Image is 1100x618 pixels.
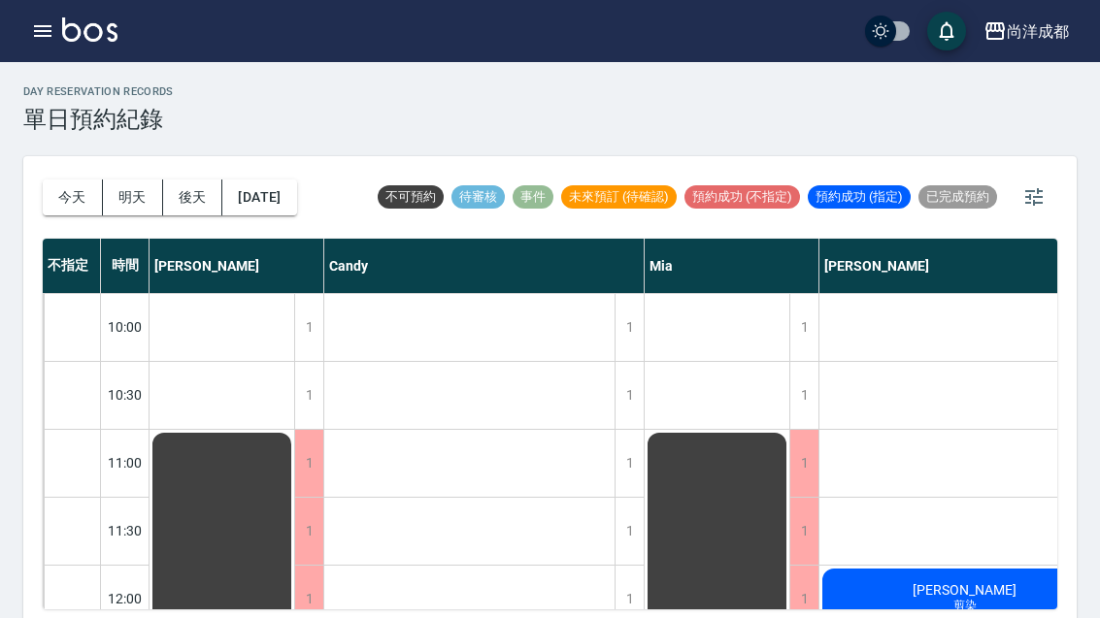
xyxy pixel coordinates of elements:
div: 11:30 [101,497,150,565]
button: 後天 [163,179,223,215]
h3: 單日預約紀錄 [23,106,174,133]
span: 已完成預約 [918,188,997,206]
button: 明天 [103,179,163,215]
div: 1 [294,498,323,565]
span: [PERSON_NAME] [909,582,1020,598]
button: 今天 [43,179,103,215]
div: 1 [789,362,818,429]
div: 1 [789,294,818,361]
div: Candy [324,239,645,293]
div: 1 [615,294,644,361]
button: save [927,12,966,50]
div: 1 [615,362,644,429]
div: Mia [645,239,819,293]
div: 1 [789,430,818,497]
div: 1 [615,498,644,565]
span: 事件 [513,188,553,206]
button: 尚洋成都 [976,12,1077,51]
div: 1 [294,362,323,429]
div: 1 [789,498,818,565]
div: 10:00 [101,293,150,361]
div: 1 [294,294,323,361]
div: 11:00 [101,429,150,497]
div: 1 [615,430,644,497]
div: 不指定 [43,239,101,293]
span: 待審核 [451,188,505,206]
span: 不可預約 [378,188,444,206]
div: 10:30 [101,361,150,429]
span: 未來預訂 (待確認) [561,188,677,206]
h2: day Reservation records [23,85,174,98]
div: 時間 [101,239,150,293]
img: Logo [62,17,117,42]
button: [DATE] [222,179,296,215]
div: [PERSON_NAME] [150,239,324,293]
span: 預約成功 (指定) [808,188,911,206]
span: 剪染 [950,598,981,614]
div: 1 [294,430,323,497]
div: 尚洋成都 [1007,19,1069,44]
span: 預約成功 (不指定) [684,188,800,206]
